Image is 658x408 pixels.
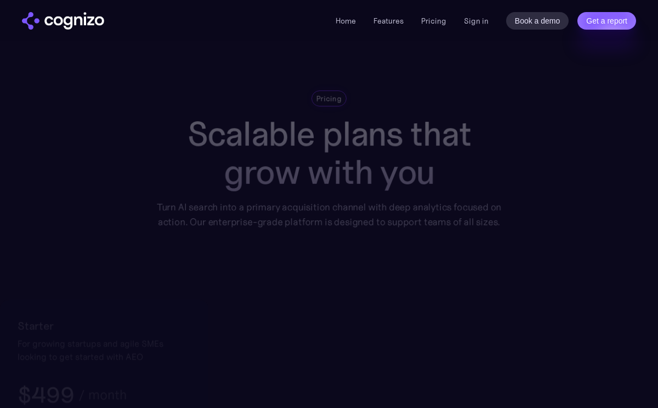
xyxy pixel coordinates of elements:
[149,115,509,191] h1: Scalable plans that grow with you
[421,16,446,26] a: Pricing
[336,16,356,26] a: Home
[149,200,509,229] div: Turn AI search into a primary acquisition channel with deep analytics focused on action. Our ente...
[577,12,636,30] a: Get a report
[78,388,127,401] div: / month
[22,12,104,30] a: home
[22,12,104,30] img: cognizo logo
[18,337,191,363] div: For growing startups and agile SMEs looking to get started with AEO
[506,12,569,30] a: Book a demo
[464,14,489,27] a: Sign in
[316,93,342,104] div: Pricing
[18,317,191,335] h2: Starter
[373,16,404,26] a: Features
